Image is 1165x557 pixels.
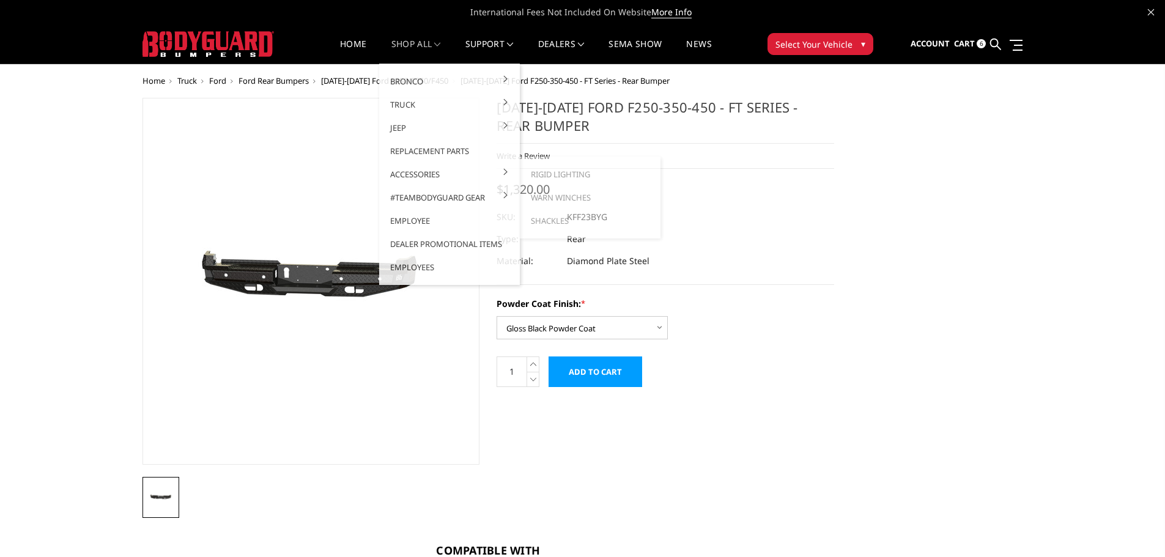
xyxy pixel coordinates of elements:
a: Support [465,40,514,64]
span: Account [911,38,950,49]
dd: Rear [567,228,586,250]
a: News [686,40,711,64]
a: More Info [651,6,692,18]
dt: Type: [497,228,558,250]
a: Truck [177,75,197,86]
img: BODYGUARD BUMPERS [142,31,274,57]
a: Truck [384,93,515,116]
span: [DATE]-[DATE] Ford F250-350-450 - FT Series - Rear Bumper [460,75,670,86]
a: Write a Review [497,150,550,161]
span: ▾ [861,37,865,50]
a: Home [142,75,165,86]
h1: [DATE]-[DATE] Ford F250-350-450 - FT Series - Rear Bumper [497,98,834,144]
a: Jeep [384,116,515,139]
iframe: Chat Widget [1104,498,1165,557]
input: Add to Cart [549,356,642,387]
a: SEMA Show [608,40,662,64]
a: 2023-2025 Ford F250-350-450 - FT Series - Rear Bumper [142,98,480,465]
a: Shackles [525,209,656,232]
a: Dealer Promotional Items [384,232,515,256]
span: Select Your Vehicle [775,38,852,51]
a: [DATE]-[DATE] Ford F250/F350/F450 [321,75,448,86]
a: Employees [384,256,515,279]
a: Home [340,40,366,64]
a: Ford Rear Bumpers [239,75,309,86]
a: #TeamBodyguard Gear [384,186,515,209]
span: 6 [977,39,986,48]
a: Warn Winches [525,186,656,209]
dt: Material: [497,250,558,272]
a: Rigid Lighting [525,163,656,186]
button: Select Your Vehicle [767,33,873,55]
a: Replacement Parts [384,139,515,163]
a: Bronco [384,70,515,93]
a: Employee [384,209,515,232]
a: Ford [209,75,226,86]
label: Powder Coat Finish: [497,297,834,310]
a: Accessories [384,163,515,186]
a: Dealers [538,40,585,64]
span: Cart [954,38,975,49]
img: 2023-2025 Ford F250-350-450 - FT Series - Rear Bumper [146,490,176,504]
a: Cart 6 [954,28,986,61]
a: Account [911,28,950,61]
dd: Diamond Plate Steel [567,250,649,272]
a: shop all [391,40,441,64]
